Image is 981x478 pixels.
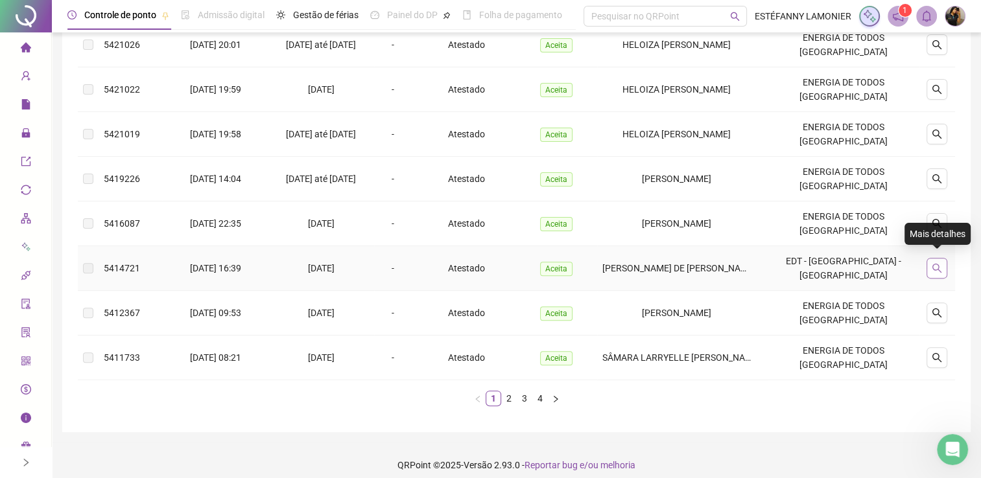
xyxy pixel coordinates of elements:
div: Certo, muito obrigado. [136,185,239,198]
span: Atestado [448,84,485,95]
span: - [392,40,394,50]
div: Classifique sua conversa [24,310,178,325]
h1: [PERSON_NAME] [63,6,147,16]
span: [DATE] [307,308,334,318]
img: 56409 [945,6,965,26]
span: Atestado [448,352,485,363]
span: right [552,395,560,403]
span: HELOIZA [PERSON_NAME] [622,129,731,139]
span: search [932,84,942,95]
img: Profile image for Maria [37,7,58,28]
span: Controle de ponto [84,10,156,20]
div: *isso [10,49,53,77]
div: Ana diz… [10,296,249,423]
span: [DATE] [307,263,334,273]
span: Aceita [540,217,573,231]
span: [DATE] 09:53 [190,308,241,318]
span: Painel do DP [387,10,438,20]
span: pushpin [161,12,169,19]
div: Por nada, disponha! [21,223,112,236]
span: 5419226 [104,174,140,184]
div: ESTÉFANNY diz… [10,177,249,216]
span: info-circle [21,407,31,433]
span: search [932,263,942,273]
a: 3 [517,391,532,405]
iframe: Intercom live chat [937,434,968,465]
span: right [21,458,30,467]
span: - [392,129,394,139]
span: Aceita [540,128,573,142]
span: - [392,263,394,273]
img: sparkle-icon.fc2bf0ac1784a2077858766a79e2daf3.svg [862,9,877,23]
span: Versão [464,460,492,470]
span: - [392,174,394,184]
li: Página anterior [470,391,486,406]
span: audit [21,293,31,319]
span: Admissão digital [198,10,265,20]
li: 3 [517,391,532,406]
div: [PERSON_NAME] a entender como está se saindo: [10,254,213,295]
span: Atestado [448,308,485,318]
span: - [392,308,394,318]
span: SÂMARA LARRYELLE [PERSON_NAME] [PERSON_NAME] [602,352,832,363]
td: ENERGIA DE TODOS [GEOGRAPHIC_DATA] [768,157,919,201]
span: 5421022 [104,84,140,95]
span: Atestado [448,218,485,229]
span: Atestado [448,129,485,139]
span: home [21,36,31,62]
span: [DATE] 14:04 [190,174,241,184]
span: Gestão de férias [293,10,359,20]
span: [DATE] 22:35 [190,218,241,229]
td: ENERGIA DE TODOS [GEOGRAPHIC_DATA] [768,112,919,157]
p: Ativo(a) nos últimos 15min [63,16,177,29]
div: [PERSON_NAME] a entender como está se saindo: [21,262,202,287]
button: go back [8,5,33,30]
span: sun [276,10,285,19]
span: [DATE] 08:21 [190,352,241,363]
span: Aceita [540,351,573,365]
span: search [932,352,942,363]
span: sync [21,179,31,205]
span: Incrível [150,332,174,355]
div: *isso [21,56,43,69]
span: 5421019 [104,129,140,139]
div: Maria diz… [10,126,249,177]
span: Aceita [540,83,573,97]
div: Maria diz… [10,216,249,255]
span: left [474,395,482,403]
div: Ana diz… [10,254,249,296]
span: 5414721 [104,263,140,273]
div: Ok [226,95,239,108]
a: 4 [533,391,547,405]
td: ENERGIA DE TODOS [GEOGRAPHIC_DATA] [768,201,919,246]
span: Aceita [540,172,573,187]
span: 5412367 [104,308,140,318]
span: Aceita [540,262,573,276]
span: 5421026 [104,40,140,50]
span: search [932,218,942,229]
span: Atestado [448,174,485,184]
li: Próxima página [548,391,563,406]
span: file [21,93,31,119]
td: ENERGIA DE TODOS [GEOGRAPHIC_DATA] [768,67,919,112]
div: Ok [216,87,249,115]
li: 1 [486,391,501,406]
td: ENERGIA DE TODOS [GEOGRAPHIC_DATA] [768,291,919,336]
td: EDT - [GEOGRAPHIC_DATA] - [GEOGRAPHIC_DATA] [768,246,919,291]
span: gift [21,435,31,461]
span: ESTÉFANNY LAMONIER [755,9,851,23]
span: pushpin [443,12,451,19]
span: - [392,84,394,95]
span: solution [21,321,31,347]
span: [DATE] até [DATE] [286,174,356,184]
button: Início [203,5,228,30]
span: [DATE] 19:59 [190,84,241,95]
span: book [462,10,471,19]
span: [DATE] 16:39 [190,263,241,273]
span: lock [21,122,31,148]
span: [DATE] [307,352,334,363]
span: [PERSON_NAME] [642,218,711,229]
div: Fechar [228,5,251,28]
span: HELOIZA [PERSON_NAME] [622,84,731,95]
span: Horrível [31,334,49,352]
